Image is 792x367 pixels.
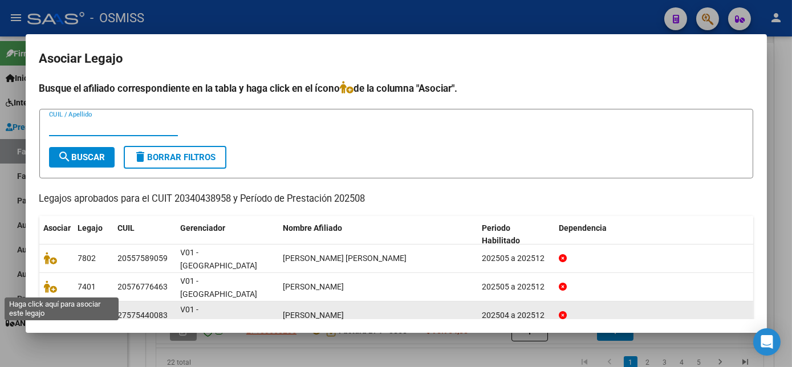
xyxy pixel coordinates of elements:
span: 7401 [78,282,96,291]
p: Legajos aprobados para el CUIT 20340438958 y Período de Prestación 202508 [39,192,753,206]
span: Legajo [78,223,103,233]
div: Open Intercom Messenger [753,328,781,356]
span: V01 - [GEOGRAPHIC_DATA] [181,248,258,270]
span: 7802 [78,254,96,263]
span: Dependencia [559,223,607,233]
div: 202505 a 202512 [482,252,550,265]
span: V01 - [GEOGRAPHIC_DATA] [181,276,258,299]
span: 7622 [78,311,96,320]
datatable-header-cell: Gerenciador [176,216,279,254]
span: Borrar Filtros [134,152,216,162]
mat-icon: search [58,150,72,164]
datatable-header-cell: Dependencia [554,216,753,254]
div: 27575440083 [118,309,168,322]
span: Gerenciador [181,223,226,233]
datatable-header-cell: CUIL [113,216,176,254]
span: V01 - [GEOGRAPHIC_DATA] [181,305,258,327]
datatable-header-cell: Periodo Habilitado [477,216,554,254]
div: 202505 a 202512 [482,280,550,293]
h4: Busque el afiliado correspondiente en la tabla y haga click en el ícono de la columna "Asociar". [39,81,753,96]
span: CROTTI FRANCESCA ISABELLA [283,311,344,320]
span: GODOY GONZALEZ MAXIMO [283,282,344,291]
div: 202504 a 202512 [482,309,550,322]
span: Buscar [58,152,105,162]
span: DOMINGUEZ TIZIANO VALENTIN [283,254,407,263]
h2: Asociar Legajo [39,48,753,70]
span: Asociar [44,223,71,233]
button: Buscar [49,147,115,168]
div: 20557589059 [118,252,168,265]
mat-icon: delete [134,150,148,164]
span: CUIL [118,223,135,233]
span: Nombre Afiliado [283,223,343,233]
datatable-header-cell: Asociar [39,216,74,254]
datatable-header-cell: Legajo [74,216,113,254]
span: Periodo Habilitado [482,223,520,246]
datatable-header-cell: Nombre Afiliado [279,216,478,254]
button: Borrar Filtros [124,146,226,169]
div: 20576776463 [118,280,168,293]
